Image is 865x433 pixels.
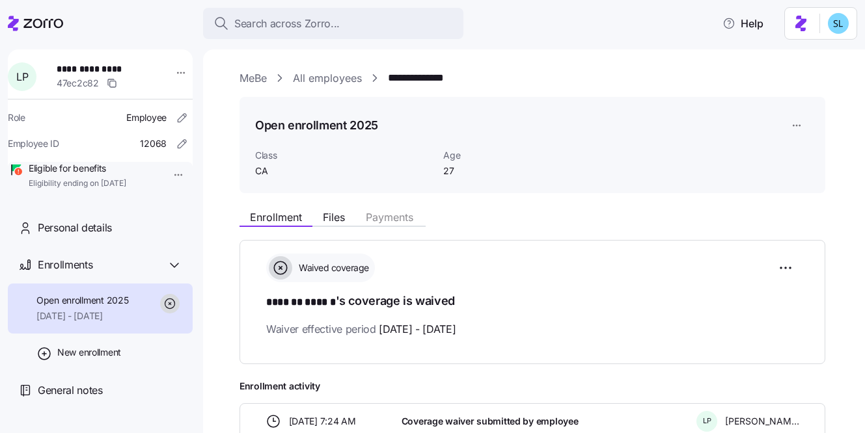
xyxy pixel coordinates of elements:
[250,212,302,222] span: Enrollment
[234,16,340,32] span: Search across Zorro...
[16,72,28,82] span: L P
[725,415,799,428] span: [PERSON_NAME]
[29,162,126,175] span: Eligible for benefits
[203,8,463,39] button: Search across Zorro...
[712,10,774,36] button: Help
[8,137,59,150] span: Employee ID
[240,70,267,86] a: MeBe
[443,164,574,177] span: 27
[36,294,128,307] span: Open enrollment 2025
[323,212,345,222] span: Files
[266,321,456,337] span: Waiver effective period
[57,346,121,359] span: New enrollment
[126,111,167,124] span: Employee
[379,321,456,337] span: [DATE] - [DATE]
[38,382,103,399] span: General notes
[366,212,413,222] span: Payments
[240,380,825,393] span: Enrollment activity
[402,415,579,428] span: Coverage waiver submitted by employee
[703,417,711,425] span: L P
[29,178,126,189] span: Eligibility ending on [DATE]
[38,220,112,236] span: Personal details
[255,164,433,177] span: CA
[36,309,128,322] span: [DATE] - [DATE]
[289,415,356,428] span: [DATE] 7:24 AM
[295,261,369,274] span: Waived coverage
[8,111,25,124] span: Role
[255,117,378,133] h1: Open enrollment 2025
[140,137,167,150] span: 12068
[293,70,362,86] a: All employees
[57,77,99,90] span: 47ec2c82
[38,257,92,273] span: Enrollments
[443,149,574,162] span: Age
[722,16,763,31] span: Help
[255,149,433,162] span: Class
[266,293,799,311] h1: 's coverage is waived
[828,13,849,34] img: 7c620d928e46699fcfb78cede4daf1d1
